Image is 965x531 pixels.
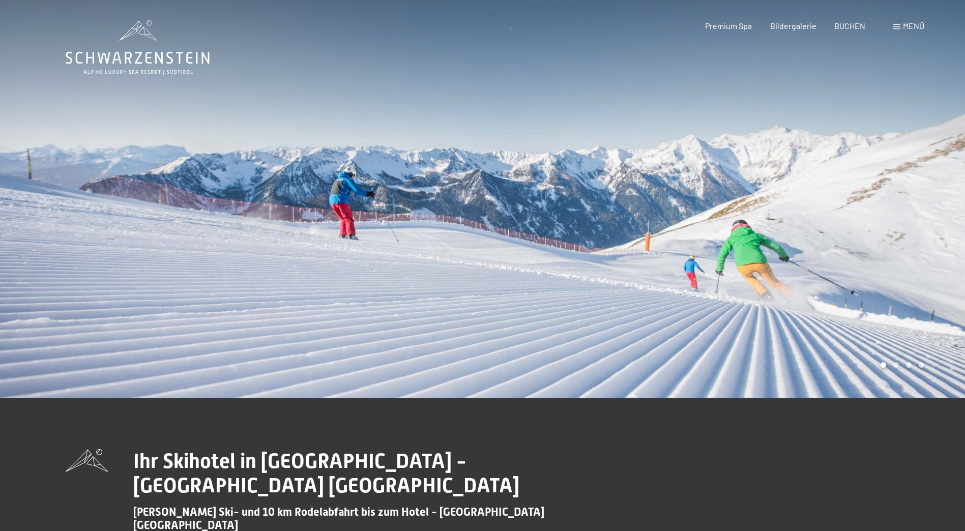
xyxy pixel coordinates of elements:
[893,362,899,368] div: Carousel Page 2
[770,21,816,31] a: Bildergalerie
[906,362,912,368] div: Carousel Page 3
[133,449,519,497] span: Ihr Skihotel in [GEOGRAPHIC_DATA] - [GEOGRAPHIC_DATA] [GEOGRAPHIC_DATA]
[877,362,924,368] div: Carousel Pagination
[705,21,752,31] a: Premium Spa
[919,362,924,368] div: Carousel Page 4
[881,362,886,368] div: Carousel Page 1 (Current Slide)
[903,21,924,31] span: Menü
[834,21,865,31] a: BUCHEN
